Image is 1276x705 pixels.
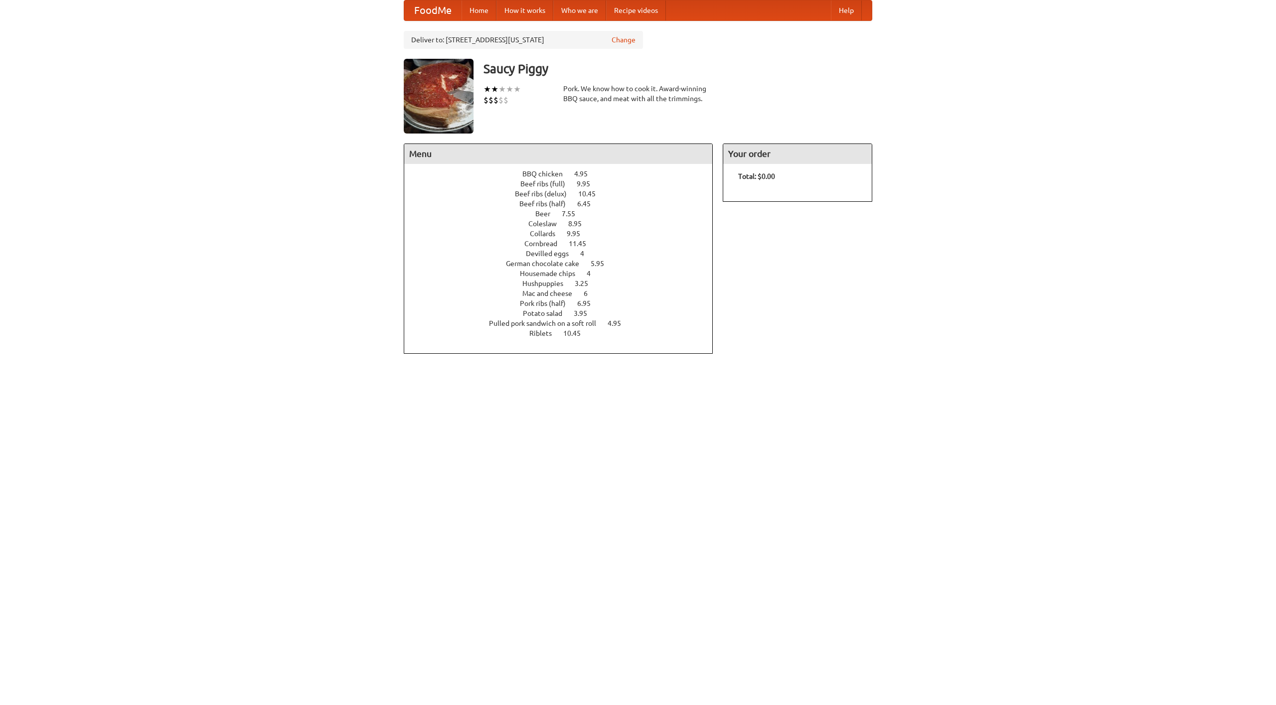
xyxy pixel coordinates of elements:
li: ★ [483,84,491,95]
span: Beer [535,210,560,218]
a: Beef ribs (delux) 10.45 [515,190,614,198]
li: $ [483,95,488,106]
li: ★ [506,84,513,95]
span: 6.95 [577,299,601,307]
span: Beef ribs (full) [520,180,575,188]
a: How it works [496,0,553,20]
span: German chocolate cake [506,260,589,268]
span: Coleslaw [528,220,567,228]
li: $ [488,95,493,106]
span: 5.95 [591,260,614,268]
li: $ [498,95,503,106]
div: Pork. We know how to cook it. Award-winning BBQ sauce, and meat with all the trimmings. [563,84,713,104]
span: 6 [584,289,598,297]
span: 10.45 [578,190,606,198]
span: 9.95 [577,180,600,188]
span: 9.95 [567,230,590,238]
span: 11.45 [569,240,596,248]
span: 10.45 [563,329,591,337]
span: Housemade chips [520,270,585,278]
a: Housemade chips 4 [520,270,609,278]
span: Beef ribs (delux) [515,190,577,198]
span: 7.55 [562,210,585,218]
a: Home [462,0,496,20]
a: Riblets 10.45 [529,329,599,337]
span: Pork ribs (half) [520,299,576,307]
a: Hushpuppies 3.25 [522,280,607,287]
a: Devilled eggs 4 [526,250,603,258]
span: 4 [580,250,594,258]
span: 4.95 [608,319,631,327]
span: 3.95 [574,309,597,317]
li: ★ [498,84,506,95]
a: Beef ribs (half) 6.45 [519,200,609,208]
span: 8.95 [568,220,592,228]
a: Potato salad 3.95 [523,309,606,317]
a: Pulled pork sandwich on a soft roll 4.95 [489,319,639,327]
span: Hushpuppies [522,280,573,287]
li: $ [503,95,508,106]
span: 4 [587,270,601,278]
a: Cornbread 11.45 [524,240,605,248]
span: Devilled eggs [526,250,579,258]
h3: Saucy Piggy [483,59,872,79]
a: German chocolate cake 5.95 [506,260,623,268]
span: 3.25 [575,280,598,287]
b: Total: $0.00 [738,172,775,180]
a: Recipe videos [606,0,666,20]
li: ★ [513,84,521,95]
span: Collards [530,230,565,238]
li: ★ [491,84,498,95]
a: Pork ribs (half) 6.95 [520,299,609,307]
a: Coleslaw 8.95 [528,220,600,228]
a: Who we are [553,0,606,20]
span: 6.45 [577,200,601,208]
a: Change [612,35,636,45]
span: Mac and cheese [522,289,582,297]
h4: Menu [404,144,712,164]
h4: Your order [723,144,872,164]
span: Riblets [529,329,562,337]
span: Pulled pork sandwich on a soft roll [489,319,606,327]
a: Beer 7.55 [535,210,594,218]
span: BBQ chicken [522,170,573,178]
a: Beef ribs (full) 9.95 [520,180,609,188]
span: Potato salad [523,309,572,317]
span: Beef ribs (half) [519,200,576,208]
a: Collards 9.95 [530,230,599,238]
a: Help [831,0,862,20]
span: 4.95 [574,170,598,178]
li: $ [493,95,498,106]
div: Deliver to: [STREET_ADDRESS][US_STATE] [404,31,643,49]
a: FoodMe [404,0,462,20]
a: Mac and cheese 6 [522,289,606,297]
span: Cornbread [524,240,567,248]
img: angular.jpg [404,59,474,134]
a: BBQ chicken 4.95 [522,170,606,178]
